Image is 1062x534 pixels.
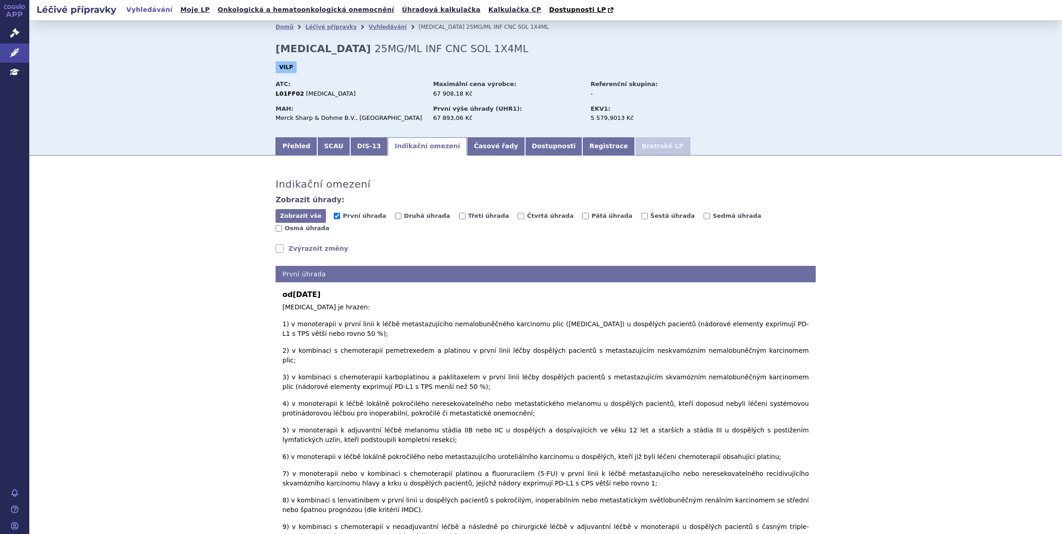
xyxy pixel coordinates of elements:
[282,289,809,300] b: od
[591,114,694,122] div: 5 579,9013 Kč
[433,105,522,112] strong: První výše úhrady (UHR1):
[276,178,371,190] h3: Indikační omezení
[468,212,509,219] span: Třetí úhrada
[546,4,618,16] a: Dostupnosti LP
[591,105,610,112] strong: EKV1:
[433,81,516,87] strong: Maximální cena výrobce:
[433,114,582,122] div: 67 893,06 Kč
[124,4,175,16] a: Vyhledávání
[368,24,406,30] a: Vyhledávání
[399,4,483,16] a: Úhradová kalkulačka
[433,90,582,98] div: 67 908,18 Kč
[374,43,528,54] span: 25MG/ML INF CNC SOL 1X4ML
[591,81,657,87] strong: Referenční skupina:
[276,244,348,253] a: Zvýraznit změny
[276,137,317,156] a: Přehled
[650,212,695,219] span: Šestá úhrada
[459,213,466,219] input: Třetí úhrada
[317,137,350,156] a: SCAU
[418,24,464,30] span: [MEDICAL_DATA]
[29,3,124,16] h2: Léčivé přípravky
[527,212,574,219] span: Čtvrtá úhrada
[276,225,282,232] input: Osmá úhrada
[404,212,450,219] span: Druhá úhrada
[518,213,524,219] input: Čtvrtá úhrada
[276,266,816,283] h4: První úhrada
[713,212,761,219] span: Sedmá úhrada
[306,90,356,97] span: [MEDICAL_DATA]
[388,137,467,156] a: Indikační omezení
[466,24,549,30] span: 25MG/ML INF CNC SOL 1X4ML
[276,209,326,223] button: Zobrazit vše
[350,137,388,156] a: DIS-13
[486,4,544,16] a: Kalkulačka CP
[276,61,297,73] span: VILP
[276,105,293,112] strong: MAH:
[276,114,424,122] div: Merck Sharp & Dohme B.V., [GEOGRAPHIC_DATA]
[280,212,322,219] span: Zobrazit vše
[591,212,632,219] span: Pátá úhrada
[343,212,386,219] span: První úhrada
[215,4,397,16] a: Onkologická a hematoonkologická onemocnění
[395,213,401,219] input: Druhá úhrada
[704,213,710,219] input: Sedmá úhrada
[467,137,525,156] a: Časové řady
[591,90,694,98] div: -
[293,290,320,299] span: [DATE]
[178,4,212,16] a: Moje LP
[276,24,293,30] a: Domů
[276,43,371,54] strong: [MEDICAL_DATA]
[285,225,329,232] span: Osmá úhrada
[276,81,291,87] strong: ATC:
[525,137,583,156] a: Dostupnosti
[305,24,357,30] a: Léčivé přípravky
[582,213,589,219] input: Pátá úhrada
[334,213,340,219] input: První úhrada
[276,90,304,97] strong: L01FF02
[641,213,648,219] input: Šestá úhrada
[582,137,634,156] a: Registrace
[549,6,606,13] span: Dostupnosti LP
[276,195,345,205] h4: Zobrazit úhrady:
